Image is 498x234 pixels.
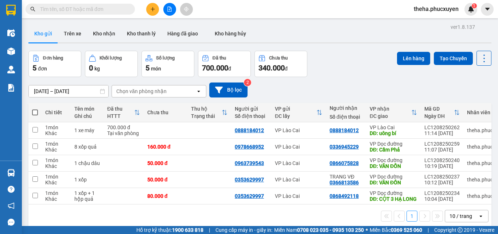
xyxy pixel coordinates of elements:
sup: 2 [244,79,251,86]
span: Miền Nam [274,226,364,234]
button: aim [180,3,193,16]
button: Lên hàng [397,52,430,65]
div: VP Lào Cai [275,177,322,183]
div: Đã thu [213,55,226,61]
div: 10:12 [DATE] [424,180,460,185]
span: | [209,226,210,234]
strong: 0369 525 060 [391,227,422,233]
span: 340.000 [258,64,285,72]
th: Toggle SortBy [421,103,463,122]
span: Kho hàng hủy [215,31,246,37]
div: DĐ: Cẩm Phả [370,147,417,153]
div: 0353629997 [235,177,264,183]
button: plus [146,3,159,16]
div: VP Lào Cai [370,124,417,130]
div: 10 / trang [450,212,472,220]
div: 8 xốp quả [74,144,100,150]
button: Bộ lọc [209,83,248,97]
div: 0888184012 [330,127,359,133]
button: Kho thanh lý [121,25,162,42]
div: ver 1.8.137 [451,23,475,31]
div: VP Dọc đường [370,157,417,163]
span: 1 [473,3,475,8]
div: 0866075828 [330,160,359,166]
div: DĐ: VÂN ĐỒN [370,163,417,169]
div: VP Lào Cai [275,127,322,133]
button: Khối lượng0kg [85,51,138,77]
div: 1 xe máy [74,127,100,133]
div: 0963739543 [235,160,264,166]
div: Người nhận [330,105,362,111]
div: Số điện thoại [330,114,362,120]
div: 10:19 [DATE] [424,163,460,169]
div: 0868492118 [330,193,359,199]
button: Trên xe [58,25,87,42]
div: 0978668952 [235,144,264,150]
input: Tìm tên, số ĐT hoặc mã đơn [40,5,126,13]
div: 1 món [45,157,67,163]
svg: open [196,88,202,94]
span: caret-down [484,6,491,12]
div: VP gửi [275,106,316,112]
img: warehouse-icon [7,66,15,73]
span: copyright [458,227,463,233]
div: VP Dọc đường [370,174,417,180]
div: LC1208250259 [424,141,460,147]
th: Toggle SortBy [366,103,421,122]
div: 11:14 [DATE] [424,130,460,136]
span: Miền Bắc [370,226,422,234]
img: solution-icon [7,84,15,92]
img: icon-new-feature [468,6,474,12]
div: Ghi chú [74,113,100,119]
input: Select a date range. [29,85,108,97]
div: 1 xốp + 1 hộp quả [74,190,100,202]
div: 1 món [45,141,67,147]
th: Toggle SortBy [104,103,144,122]
div: 700.000 đ [107,124,140,130]
button: Đã thu700.000đ [198,51,251,77]
button: Số lượng5món [141,51,194,77]
div: 1 chậu dâu [74,160,100,166]
div: 80.000 đ [147,193,184,199]
th: Toggle SortBy [187,103,231,122]
div: VP Lào Cai [275,144,322,150]
div: DĐ: uông bí [370,130,417,136]
div: Người gửi [235,106,268,112]
div: Đơn hàng [43,55,63,61]
div: Chọn văn phòng nhận [116,88,167,95]
div: Trạng thái [191,113,222,119]
button: Tạo Chuyến [434,52,473,65]
sup: 1 [472,3,477,8]
th: Toggle SortBy [271,103,326,122]
div: VP Dọc đường [370,190,417,196]
div: 50.000 đ [147,160,184,166]
div: VP Dọc đường [370,141,417,147]
div: HTTT [107,113,134,119]
button: Đơn hàng5đơn [28,51,81,77]
button: Kho nhận [87,25,121,42]
div: 0366813586 [330,180,359,185]
div: 11:07 [DATE] [424,147,460,153]
div: LC1208250237 [424,174,460,180]
span: món [151,66,161,72]
div: Chưa thu [269,55,288,61]
div: VP Lào Cai [275,193,322,199]
button: Hàng đã giao [162,25,204,42]
div: Đã thu [107,106,134,112]
img: warehouse-icon [7,29,15,37]
button: 1 [406,211,417,222]
span: | [428,226,429,234]
div: DĐ: VÂN ĐỒN [370,180,417,185]
span: 700.000 [202,64,228,72]
div: Khác [45,180,67,185]
div: Khối lượng [100,55,122,61]
span: file-add [167,7,172,12]
button: caret-down [481,3,494,16]
div: Tên món [74,106,100,112]
div: VP Lào Cai [275,160,322,166]
div: 160.000 đ [147,144,184,150]
span: message [8,219,15,226]
span: kg [94,66,100,72]
div: Tại văn phòng [107,130,140,136]
div: TRANG VĐ [330,174,362,180]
